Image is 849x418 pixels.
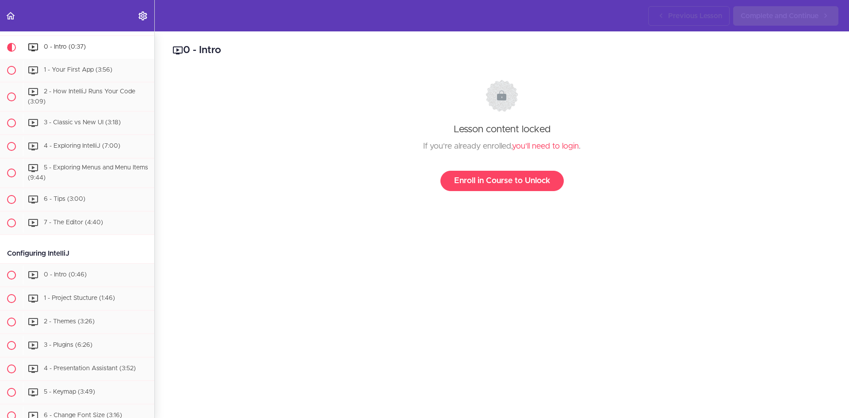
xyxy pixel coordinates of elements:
div: If you're already enrolled, . [181,140,823,153]
span: 3 - Plugins (6:26) [44,342,92,348]
a: Previous Lesson [648,6,730,26]
svg: Settings Menu [138,11,148,21]
span: Previous Lesson [668,11,722,21]
svg: Back to course curriculum [5,11,16,21]
span: 4 - Presentation Assistant (3:52) [44,365,136,372]
h2: 0 - Intro [172,43,831,58]
span: 4 - Exploring IntelliJ (7:00) [44,143,120,150]
a: Complete and Continue [733,6,838,26]
span: 2 - How IntelliJ Runs Your Code (3:09) [28,88,135,105]
span: 5 - Exploring Menus and Menu Items (9:44) [28,165,148,181]
span: 6 - Tips (3:00) [44,196,85,202]
span: Complete and Continue [741,11,818,21]
span: 7 - The Editor (4:40) [44,219,103,226]
span: 0 - Intro (0:46) [44,272,87,278]
a: you'll need to login [512,142,579,150]
span: 5 - Keymap (3:49) [44,389,95,395]
div: Lesson content locked [181,80,823,191]
a: Enroll in Course to Unlock [440,171,564,191]
span: 0 - Intro (0:37) [44,44,86,50]
span: 3 - Classic vs New UI (3:18) [44,120,121,126]
span: 1 - Your First App (3:56) [44,67,112,73]
span: 1 - Project Stucture (1:46) [44,295,115,301]
span: 2 - Themes (3:26) [44,318,95,325]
